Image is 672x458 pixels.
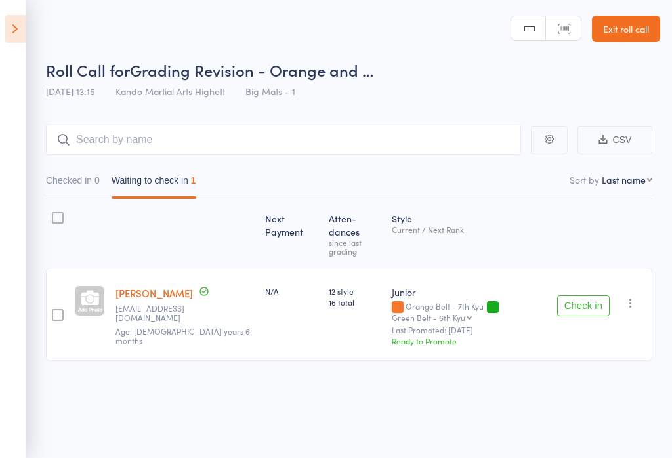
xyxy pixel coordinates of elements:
button: CSV [577,126,652,154]
div: Style [387,205,551,262]
button: Check in [557,295,610,316]
span: Kando Martial Arts Highett [115,85,225,98]
div: Next Payment [260,205,324,262]
div: Current / Next Rank [392,225,546,234]
small: Last Promoted: [DATE] [392,325,546,335]
div: 1 [191,175,196,186]
span: Roll Call for [46,59,130,81]
span: Grading Revision - Orange and … [130,59,373,81]
label: Sort by [570,173,599,186]
div: Last name [602,173,646,186]
span: 16 total [329,297,381,308]
div: Junior [392,285,546,299]
span: 12 style [329,285,381,297]
span: Big Mats - 1 [245,85,295,98]
span: [DATE] 13:15 [46,85,95,98]
span: Age: [DEMOGRAPHIC_DATA] years 6 months [115,325,250,346]
div: Orange Belt - 7th Kyu [392,302,546,322]
div: Ready to Promote [392,335,546,346]
input: Search by name [46,125,521,155]
small: serena.guo.330@gmail.com [115,304,201,323]
button: Checked in0 [46,169,100,199]
a: [PERSON_NAME] [115,286,193,300]
div: Atten­dances [324,205,387,262]
div: N/A [265,285,318,297]
a: Exit roll call [592,16,660,42]
div: Green Belt - 6th Kyu [392,313,465,322]
div: since last grading [329,238,381,255]
div: 0 [94,175,100,186]
button: Waiting to check in1 [112,169,196,199]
